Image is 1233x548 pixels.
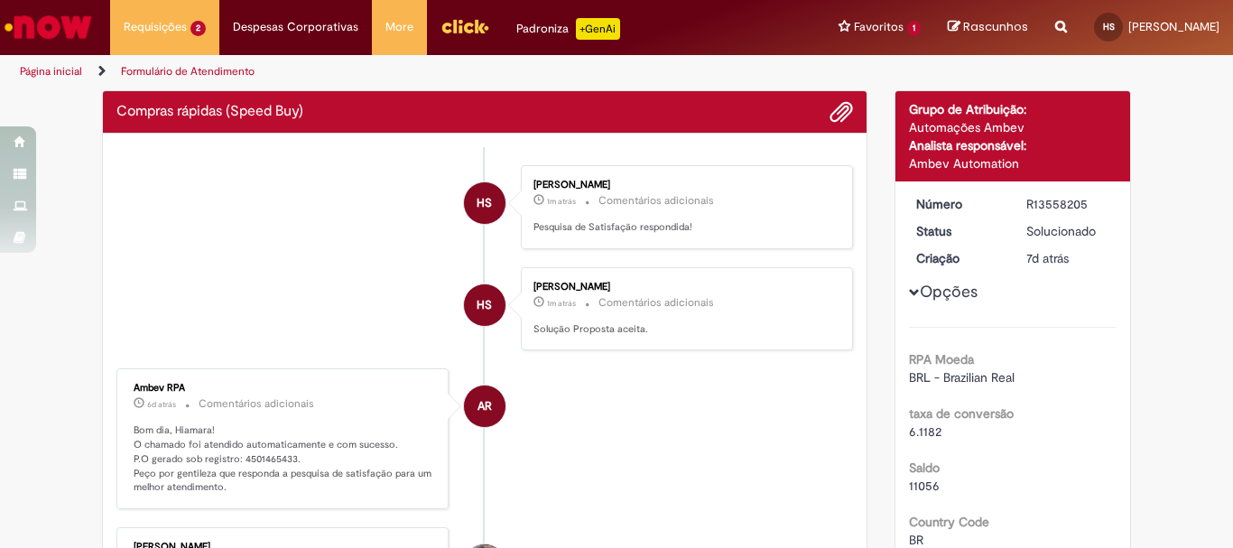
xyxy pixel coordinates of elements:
div: Analista responsável: [909,136,1117,154]
img: click_logo_yellow_360x200.png [440,13,489,40]
span: AR [477,385,492,428]
div: Hiamara Franco Da Silva [464,182,505,224]
button: Adicionar anexos [830,100,853,124]
b: taxa de conversão [909,405,1014,422]
span: Despesas Corporativas [233,18,358,36]
span: HS [477,181,492,225]
span: 7d atrás [1026,250,1069,266]
div: Grupo de Atribuição: [909,100,1117,118]
span: Requisições [124,18,187,36]
div: Ambev RPA [134,383,434,394]
span: HS [1103,21,1115,33]
span: 1m atrás [547,196,576,207]
span: Rascunhos [963,18,1028,35]
p: Solução Proposta aceita. [533,322,834,337]
time: 24/09/2025 08:57:18 [147,399,176,410]
span: 6d atrás [147,399,176,410]
p: +GenAi [576,18,620,40]
dt: Status [903,222,1014,240]
span: 11056 [909,478,940,494]
div: Ambev Automation [909,154,1117,172]
div: Ambev RPA [464,385,505,427]
a: Rascunhos [948,19,1028,36]
dt: Número [903,195,1014,213]
img: ServiceNow [2,9,95,45]
small: Comentários adicionais [598,295,714,311]
div: [PERSON_NAME] [533,180,834,190]
small: Comentários adicionais [598,193,714,209]
span: HS [477,283,492,327]
b: Saldo [909,460,940,476]
span: More [385,18,413,36]
small: Comentários adicionais [199,396,314,412]
time: 29/09/2025 14:27:39 [547,298,576,309]
b: RPA Moeda [909,351,974,367]
ul: Trilhas de página [14,55,809,88]
dt: Criação [903,249,1014,267]
span: 6.1182 [909,423,941,440]
span: BR [909,532,923,548]
time: 23/09/2025 10:39:02 [1026,250,1069,266]
div: Hiamara Franco Da Silva [464,284,505,326]
span: BRL - Brazilian Real [909,369,1015,385]
a: Página inicial [20,64,82,79]
b: Country Code [909,514,989,530]
div: Automações Ambev [909,118,1117,136]
div: Padroniza [516,18,620,40]
span: 1 [907,21,921,36]
p: Bom dia, Hiamara! O chamado foi atendido automaticamente e com sucesso. P.O gerado sob registro: ... [134,423,434,495]
div: [PERSON_NAME] [533,282,834,293]
div: R13558205 [1026,195,1110,213]
p: Pesquisa de Satisfação respondida! [533,220,834,235]
span: [PERSON_NAME] [1128,19,1219,34]
h2: Compras rápidas (Speed Buy) Histórico de tíquete [116,104,303,120]
span: Favoritos [854,18,904,36]
div: 23/09/2025 10:39:02 [1026,249,1110,267]
span: 2 [190,21,206,36]
a: Formulário de Atendimento [121,64,255,79]
time: 29/09/2025 14:27:47 [547,196,576,207]
span: 1m atrás [547,298,576,309]
div: Solucionado [1026,222,1110,240]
